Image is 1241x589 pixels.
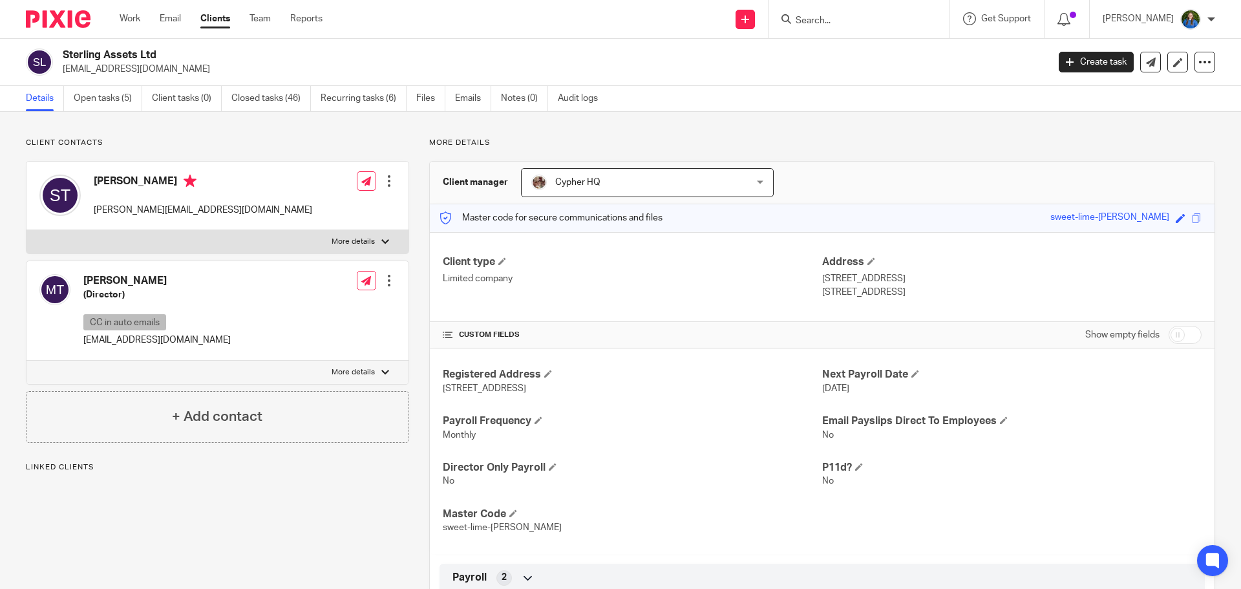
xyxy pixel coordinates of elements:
p: Master code for secure communications and files [440,211,663,224]
a: Audit logs [558,86,608,111]
a: Closed tasks (46) [231,86,311,111]
img: xxZt8RRI.jpeg [1180,9,1201,30]
p: [EMAIL_ADDRESS][DOMAIN_NAME] [63,63,1039,76]
a: Client tasks (0) [152,86,222,111]
h4: [PERSON_NAME] [83,274,231,288]
p: [EMAIL_ADDRESS][DOMAIN_NAME] [83,334,231,347]
input: Search [794,16,911,27]
a: Details [26,86,64,111]
a: Files [416,86,445,111]
span: No [822,477,834,486]
a: Team [249,12,271,25]
i: Primary [184,175,196,187]
p: CC in auto emails [83,314,166,330]
h4: Registered Address [443,368,822,381]
h4: Address [822,255,1202,269]
a: Recurring tasks (6) [321,86,407,111]
h5: (Director) [83,288,231,301]
span: No [443,477,454,486]
a: Emails [455,86,491,111]
a: Open tasks (5) [74,86,142,111]
img: svg%3E [26,48,53,76]
span: No [822,431,834,440]
span: [STREET_ADDRESS] [443,384,526,393]
img: svg%3E [39,274,70,305]
h4: Next Payroll Date [822,368,1202,381]
p: [PERSON_NAME][EMAIL_ADDRESS][DOMAIN_NAME] [94,204,312,217]
p: [STREET_ADDRESS] [822,272,1202,285]
a: Email [160,12,181,25]
h4: Director Only Payroll [443,461,822,475]
a: Create task [1059,52,1134,72]
span: Payroll [452,571,487,584]
h4: [PERSON_NAME] [94,175,312,191]
h4: P11d? [822,461,1202,475]
span: Monthly [443,431,476,440]
span: Cypher HQ [555,178,600,187]
p: More details [332,237,375,247]
a: Clients [200,12,230,25]
h4: Client type [443,255,822,269]
p: [PERSON_NAME] [1103,12,1174,25]
p: Linked clients [26,462,409,473]
h4: Payroll Frequency [443,414,822,428]
p: Client contacts [26,138,409,148]
img: A9EA1D9F-5CC4-4D49-85F1-B1749FAF3577.jpeg [531,175,547,190]
span: sweet-lime-[PERSON_NAME] [443,523,562,532]
p: [STREET_ADDRESS] [822,286,1202,299]
a: Reports [290,12,323,25]
h2: Sterling Assets Ltd [63,48,844,62]
span: Get Support [981,14,1031,23]
span: 2 [502,571,507,584]
div: sweet-lime-[PERSON_NAME] [1050,211,1169,226]
h3: Client manager [443,176,508,189]
a: Notes (0) [501,86,548,111]
label: Show empty fields [1085,328,1160,341]
img: Pixie [26,10,90,28]
p: More details [429,138,1215,148]
span: [DATE] [822,384,849,393]
p: More details [332,367,375,378]
h4: CUSTOM FIELDS [443,330,822,340]
p: Limited company [443,272,822,285]
img: svg%3E [39,175,81,216]
h4: Email Payslips Direct To Employees [822,414,1202,428]
h4: + Add contact [172,407,262,427]
h4: Master Code [443,508,822,521]
a: Work [120,12,140,25]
